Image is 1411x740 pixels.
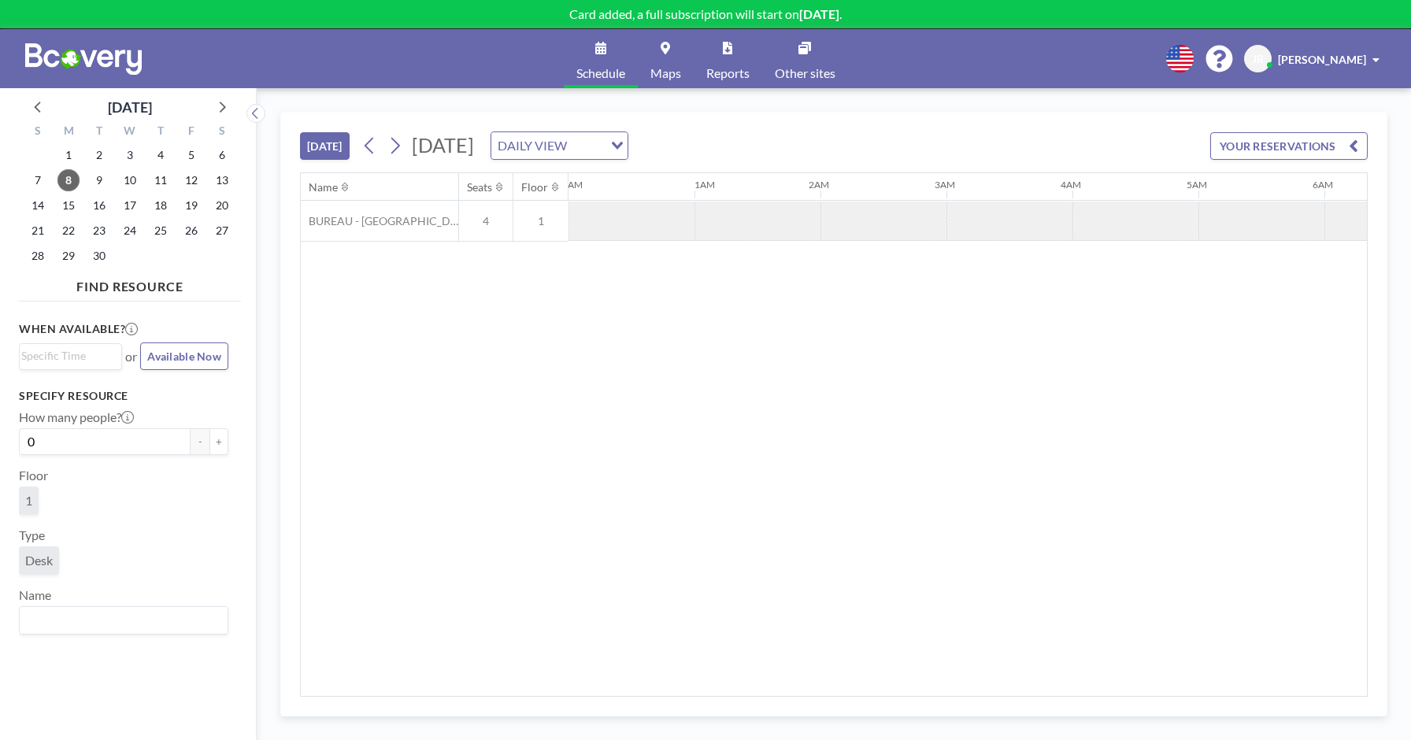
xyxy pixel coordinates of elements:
[115,122,146,142] div: W
[119,220,141,242] span: Wednesday, September 24, 2025
[19,389,228,403] h3: Specify resource
[27,194,49,216] span: Sunday, September 14, 2025
[809,179,829,191] div: 2AM
[491,132,628,159] div: Search for option
[54,122,84,142] div: M
[412,133,474,157] span: [DATE]
[300,132,350,160] button: [DATE]
[145,122,176,142] div: T
[20,607,228,634] div: Search for option
[180,144,202,166] span: Friday, September 5, 2025
[147,350,221,363] span: Available Now
[180,169,202,191] span: Friday, September 12, 2025
[572,135,602,156] input: Search for option
[25,43,142,75] img: organization-logo
[27,169,49,191] span: Sunday, September 7, 2025
[521,180,548,194] div: Floor
[88,194,110,216] span: Tuesday, September 16, 2025
[57,169,80,191] span: Monday, September 8, 2025
[775,67,835,80] span: Other sites
[576,67,625,80] span: Schedule
[180,194,202,216] span: Friday, September 19, 2025
[211,194,233,216] span: Saturday, September 20, 2025
[191,428,209,455] button: -
[650,67,681,80] span: Maps
[799,6,839,21] b: [DATE]
[180,220,202,242] span: Friday, September 26, 2025
[119,169,141,191] span: Wednesday, September 10, 2025
[150,169,172,191] span: Thursday, September 11, 2025
[1252,52,1264,66] span: JR
[19,272,241,294] h4: FIND RESOURCE
[21,610,219,631] input: Search for option
[467,180,492,194] div: Seats
[88,144,110,166] span: Tuesday, September 2, 2025
[57,194,80,216] span: Monday, September 15, 2025
[150,220,172,242] span: Thursday, September 25, 2025
[206,122,237,142] div: S
[57,220,80,242] span: Monday, September 22, 2025
[935,179,955,191] div: 3AM
[459,214,513,228] span: 4
[150,194,172,216] span: Thursday, September 18, 2025
[494,135,570,156] span: DAILY VIEW
[1061,179,1081,191] div: 4AM
[20,344,121,368] div: Search for option
[211,144,233,166] span: Saturday, September 6, 2025
[1278,53,1366,66] span: [PERSON_NAME]
[638,29,694,88] a: Maps
[209,428,228,455] button: +
[21,347,113,364] input: Search for option
[23,122,54,142] div: S
[25,553,53,568] span: Desk
[301,214,458,228] span: BUREAU - [GEOGRAPHIC_DATA]
[19,587,51,603] label: Name
[309,180,338,194] div: Name
[1313,179,1333,191] div: 6AM
[119,194,141,216] span: Wednesday, September 17, 2025
[176,122,206,142] div: F
[1210,132,1368,160] button: YOUR RESERVATIONS
[140,342,228,370] button: Available Now
[1187,179,1207,191] div: 5AM
[27,220,49,242] span: Sunday, September 21, 2025
[88,169,110,191] span: Tuesday, September 9, 2025
[694,29,762,88] a: Reports
[706,67,750,80] span: Reports
[513,214,568,228] span: 1
[25,493,32,509] span: 1
[125,349,137,364] span: or
[211,220,233,242] span: Saturday, September 27, 2025
[119,144,141,166] span: Wednesday, September 3, 2025
[19,468,48,483] label: Floor
[57,245,80,267] span: Monday, September 29, 2025
[19,527,45,543] label: Type
[84,122,115,142] div: T
[150,144,172,166] span: Thursday, September 4, 2025
[57,144,80,166] span: Monday, September 1, 2025
[27,245,49,267] span: Sunday, September 28, 2025
[211,169,233,191] span: Saturday, September 13, 2025
[694,179,715,191] div: 1AM
[88,245,110,267] span: Tuesday, September 30, 2025
[88,220,110,242] span: Tuesday, September 23, 2025
[762,29,848,88] a: Other sites
[564,29,638,88] a: Schedule
[108,96,152,118] div: [DATE]
[19,409,134,425] label: How many people?
[557,179,583,191] div: 12AM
